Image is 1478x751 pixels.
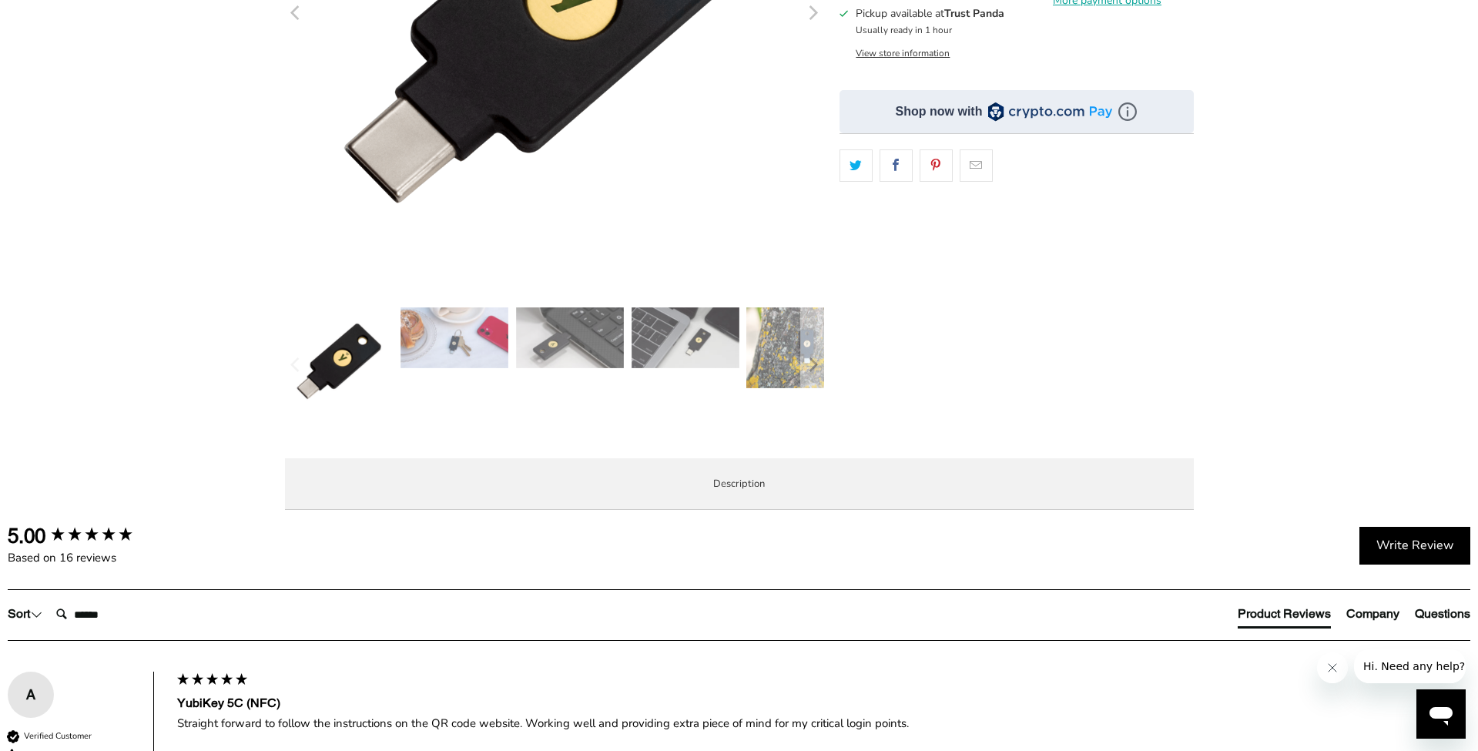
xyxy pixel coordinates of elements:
div: A [8,683,54,706]
small: Usually ready in 1 hour [856,24,952,36]
input: Search [50,599,173,630]
div: 5.00 star rating [49,525,134,546]
div: Sort [8,605,42,622]
div: Based on 16 reviews [8,550,169,566]
img: YubiKey 5C (NFC) - Trust Panda [632,307,739,368]
a: Share this on Facebook [880,149,913,182]
img: YubiKey 5C (NFC) - Trust Panda [285,307,393,415]
a: Share this on Twitter [840,149,873,182]
button: Previous [284,307,309,423]
h3: Pickup available at [856,5,1004,22]
div: Company [1346,605,1399,622]
div: Product Reviews [1238,605,1331,622]
div: YubiKey 5C (NFC) [177,695,1470,712]
iframe: Close message [1317,652,1348,683]
label: Search: [49,598,50,599]
b: Trust Panda [944,6,1004,21]
iframe: Reviews Widget [840,209,1194,260]
button: View store information [856,47,950,59]
img: YubiKey 5C (NFC) - Trust Panda [746,307,854,388]
img: YubiKey 5C (NFC) - Trust Panda [516,307,624,368]
div: Questions [1415,605,1470,622]
a: Email this to a friend [960,149,993,182]
iframe: Button to launch messaging window [1416,689,1466,739]
label: Description [285,458,1194,510]
div: 5 star rating [176,672,249,690]
img: YubiKey 5C (NFC) - Trust Panda [401,307,508,368]
div: Write Review [1359,527,1470,565]
iframe: Message from company [1354,649,1466,683]
button: Next [800,307,825,423]
div: 5.00 [8,522,45,550]
a: Share this on Pinterest [920,149,953,182]
div: Shop now with [896,103,983,120]
div: Reviews Tabs [1238,605,1470,636]
div: Verified Customer [24,730,92,742]
div: Overall product rating out of 5: 5.00 [8,522,169,550]
div: Straight forward to follow the instructions on the QR code website. Working well and providing ex... [177,716,1470,732]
